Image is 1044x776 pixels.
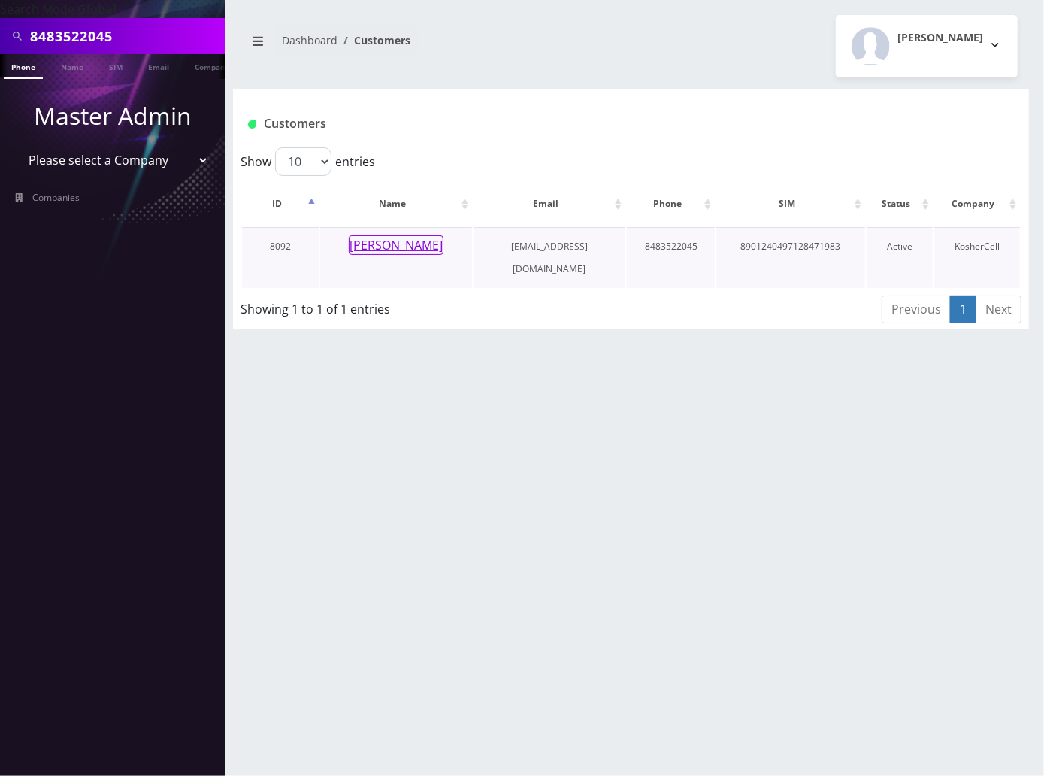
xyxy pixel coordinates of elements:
li: Customers [337,32,410,48]
a: Next [976,296,1021,323]
h1: Customers [248,117,882,131]
h2: [PERSON_NAME] [897,32,983,44]
td: 8901240497128471983 [716,227,865,288]
a: SIM [101,54,130,77]
input: Search All Companies [30,22,222,50]
th: Name: activate to sort column ascending [320,182,471,226]
th: Status: activate to sort column ascending [867,182,933,226]
a: Dashboard [282,33,337,47]
button: [PERSON_NAME] [349,235,443,255]
nav: breadcrumb [244,25,620,68]
td: 8092 [242,227,319,288]
th: SIM: activate to sort column ascending [716,182,865,226]
a: 1 [950,296,976,323]
td: KosherCell [934,227,1020,288]
th: Email: activate to sort column ascending [474,182,626,226]
a: Phone [4,54,43,79]
a: Previous [882,296,951,323]
th: Phone: activate to sort column ascending [627,182,715,226]
td: 8483522045 [627,227,715,288]
button: [PERSON_NAME] [836,15,1018,77]
a: Name [53,54,91,77]
td: [EMAIL_ADDRESS][DOMAIN_NAME] [474,227,626,288]
span: Companies [33,191,80,204]
label: Show entries [241,147,375,176]
strong: Global [77,1,117,17]
div: Showing 1 to 1 of 1 entries [241,294,555,318]
th: ID: activate to sort column descending [242,182,319,226]
th: Company: activate to sort column ascending [934,182,1020,226]
a: Company [187,54,238,77]
a: Email [141,54,177,77]
select: Showentries [275,147,331,176]
td: Active [867,227,933,288]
